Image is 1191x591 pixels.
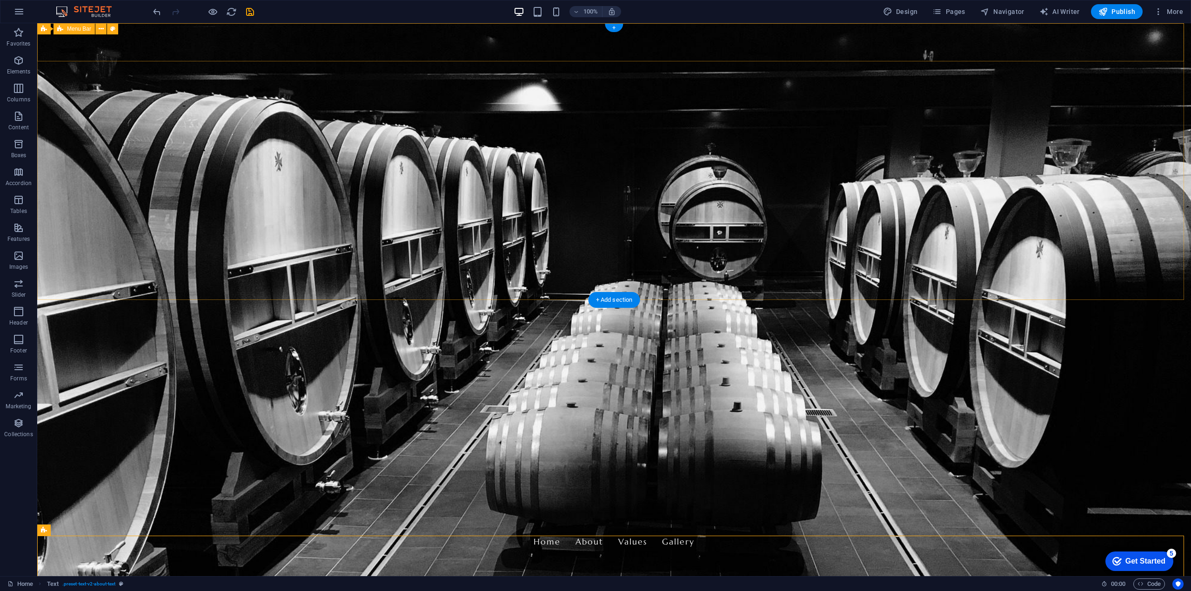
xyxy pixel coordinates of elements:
img: Editor Logo [54,6,123,17]
button: save [244,6,255,17]
div: Get Started 5 items remaining, 0% complete [7,5,75,24]
p: Features [7,235,30,243]
button: reload [226,6,237,17]
i: This element is a customizable preset [119,581,123,586]
div: Design (Ctrl+Alt+Y) [879,4,922,19]
span: Pages [932,7,965,16]
p: Marketing [6,403,31,410]
span: Code [1137,578,1161,590]
span: More [1154,7,1183,16]
button: Publish [1091,4,1143,19]
p: Boxes [11,152,27,159]
button: Click here to leave preview mode and continue editing [207,6,218,17]
p: Favorites [7,40,30,47]
div: + [605,24,623,32]
button: More [1150,4,1187,19]
button: undo [151,6,162,17]
nav: breadcrumb [47,578,124,590]
button: Code [1133,578,1165,590]
button: 100% [569,6,602,17]
h6: 100% [583,6,598,17]
p: Collections [4,431,33,438]
p: Tables [10,207,27,215]
span: Click to select. Double-click to edit [47,578,59,590]
span: . preset-text-v2-about-text [62,578,115,590]
span: : [1117,580,1119,587]
i: On resize automatically adjust zoom level to fit chosen device. [608,7,616,16]
p: Accordion [6,179,32,187]
button: Pages [929,4,969,19]
button: Usercentrics [1172,578,1184,590]
a: Click to cancel selection. Double-click to open Pages [7,578,33,590]
span: Publish [1098,7,1135,16]
p: Images [9,263,28,271]
i: Save (Ctrl+S) [245,7,255,17]
i: Reload page [226,7,237,17]
span: Navigator [980,7,1024,16]
div: + Add section [589,292,640,308]
span: Menu Bar [67,26,91,32]
p: Footer [10,347,27,354]
p: Forms [10,375,27,382]
div: 5 [69,2,78,11]
span: AI Writer [1039,7,1080,16]
p: Elements [7,68,31,75]
h6: Session time [1101,578,1126,590]
p: Columns [7,96,30,103]
span: 00 00 [1111,578,1125,590]
button: AI Writer [1036,4,1084,19]
span: Design [883,7,918,16]
button: Design [879,4,922,19]
i: Undo: Move elements (Ctrl+Z) [152,7,162,17]
button: Navigator [977,4,1028,19]
div: Get Started [27,10,67,19]
p: Header [9,319,28,326]
p: Slider [12,291,26,299]
p: Content [8,124,29,131]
